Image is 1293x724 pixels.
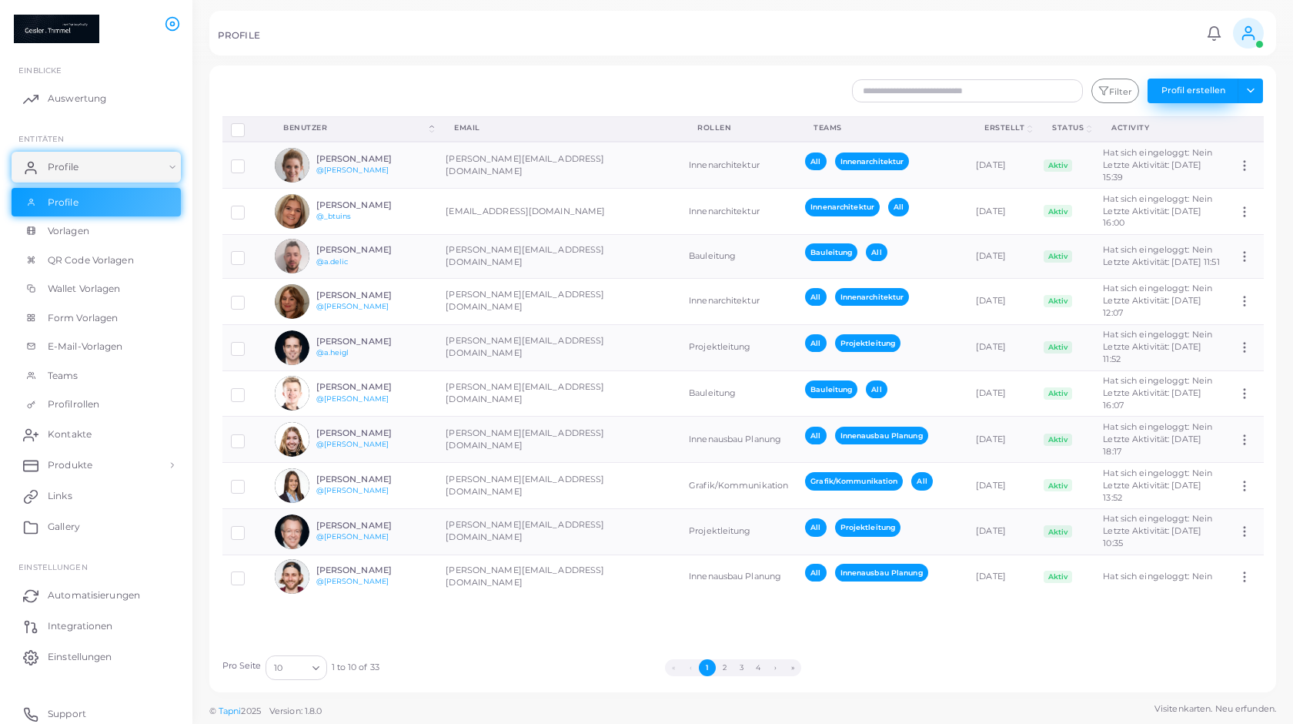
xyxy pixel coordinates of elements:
td: [PERSON_NAME][EMAIL_ADDRESS][DOMAIN_NAME] [437,324,680,370]
span: All [866,243,887,261]
td: Projektleitung [680,508,797,555]
span: Aktiv [1044,434,1072,446]
a: @[PERSON_NAME] [316,486,389,494]
span: Bauleitung [805,380,857,398]
span: Letzte Aktivität: [DATE] 11:51 [1103,256,1219,267]
a: Gallery [12,511,181,542]
span: Aktiv [1044,525,1072,538]
span: Aktiv [1044,295,1072,307]
span: Hat sich eingeloggt: Nein [1103,421,1212,432]
span: Letzte Aktivität: [DATE] 10:35 [1103,525,1201,548]
td: [DATE] [967,189,1035,235]
span: Innenausbau Planung [835,564,928,582]
a: QR Code Vorlagen [12,246,181,275]
span: Hat sich eingeloggt: Nein [1103,375,1212,386]
span: Hat sich eingeloggt: Nein [1103,468,1212,478]
span: Version: 1.8.0 [269,706,322,716]
a: @[PERSON_NAME] [316,532,389,541]
td: Innenausbau Planung [680,555,797,598]
span: Innenarchitektur [805,198,880,216]
span: 10 [274,660,282,676]
span: Hat sich eingeloggt: Nein [1103,193,1212,204]
span: Links [48,489,72,503]
div: Status [1052,122,1084,133]
input: Search for option [284,659,306,676]
span: Form Vorlagen [48,311,118,325]
span: Letzte Aktivität: [DATE] 12:07 [1103,295,1201,318]
span: Projektleitung [835,334,901,352]
button: Go to next page [767,659,784,676]
td: [PERSON_NAME][EMAIL_ADDRESS][DOMAIN_NAME] [437,234,680,278]
a: @[PERSON_NAME] [316,166,389,174]
a: Kontakte [12,419,181,450]
a: Wallet Vorlagen [12,274,181,303]
span: All [805,288,826,306]
img: avatar [275,422,309,457]
td: Bauleitung [680,234,797,278]
span: E-Mail-Vorlagen [48,340,123,354]
div: Erstellt [984,122,1024,133]
img: logo [14,15,99,43]
img: avatar [275,468,309,503]
span: Automatisierungen [48,588,140,602]
span: Innenarchitektur [835,153,910,170]
div: Search for option [266,655,327,680]
td: [DATE] [967,370,1035,417]
span: Produkte [48,458,92,472]
td: Projektleitung [680,324,797,370]
label: Pro Seite [222,660,262,672]
img: avatar [275,376,309,411]
a: Profile [12,188,181,217]
td: [DATE] [967,324,1035,370]
div: Rollen [697,122,780,133]
a: Einstellungen [12,642,181,672]
button: Filter [1091,79,1139,103]
a: E-Mail-Vorlagen [12,332,181,361]
a: @[PERSON_NAME] [316,394,389,403]
td: Grafik/Kommunikation [680,463,797,509]
td: [DATE] [967,278,1035,324]
a: Profile [12,152,181,183]
td: [DATE] [967,142,1035,188]
span: Visitenkarten. Neu erfunden. [1154,702,1276,716]
div: activity [1111,122,1212,133]
a: Profilrollen [12,390,181,419]
a: @[PERSON_NAME] [316,577,389,585]
span: All [888,198,909,216]
span: All [805,564,826,582]
span: Innenarchitektur [835,288,910,306]
span: Letzte Aktivität: [DATE] 11:52 [1103,341,1201,364]
span: ENTITÄTEN [18,134,64,143]
span: EINBLICKE [18,65,62,75]
span: Profilrollen [48,397,99,411]
span: Projektleitung [835,518,901,536]
span: All [805,334,826,352]
h6: [PERSON_NAME] [316,290,429,300]
a: Integrationen [12,611,181,642]
span: Aktiv [1044,571,1072,583]
button: Go to page 2 [716,659,733,676]
div: Email [454,122,663,133]
a: Tapni [219,706,242,716]
span: Letzte Aktivität: [DATE] 13:52 [1103,480,1201,503]
td: [DATE] [967,463,1035,509]
td: [PERSON_NAME][EMAIL_ADDRESS][DOMAIN_NAME] [437,142,680,188]
td: Innenarchitektur [680,278,797,324]
h5: PROFILE [218,30,260,41]
td: [DATE] [967,234,1035,278]
td: [PERSON_NAME][EMAIL_ADDRESS][DOMAIN_NAME] [437,463,680,509]
td: Bauleitung [680,370,797,417]
span: Profile [48,160,79,174]
span: Hat sich eingeloggt: Nein [1103,571,1212,582]
span: Einstellungen [48,650,112,664]
h6: [PERSON_NAME] [316,521,429,531]
span: All [911,472,932,490]
a: Auswertung [12,83,181,114]
span: Letzte Aktivität: [DATE] 16:00 [1103,206,1201,229]
h6: [PERSON_NAME] [316,565,429,575]
a: Form Vorlagen [12,303,181,333]
ul: Pagination [379,659,1087,676]
a: @[PERSON_NAME] [316,440,389,448]
span: Kontakte [48,427,92,441]
a: Produkte [12,450,181,481]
